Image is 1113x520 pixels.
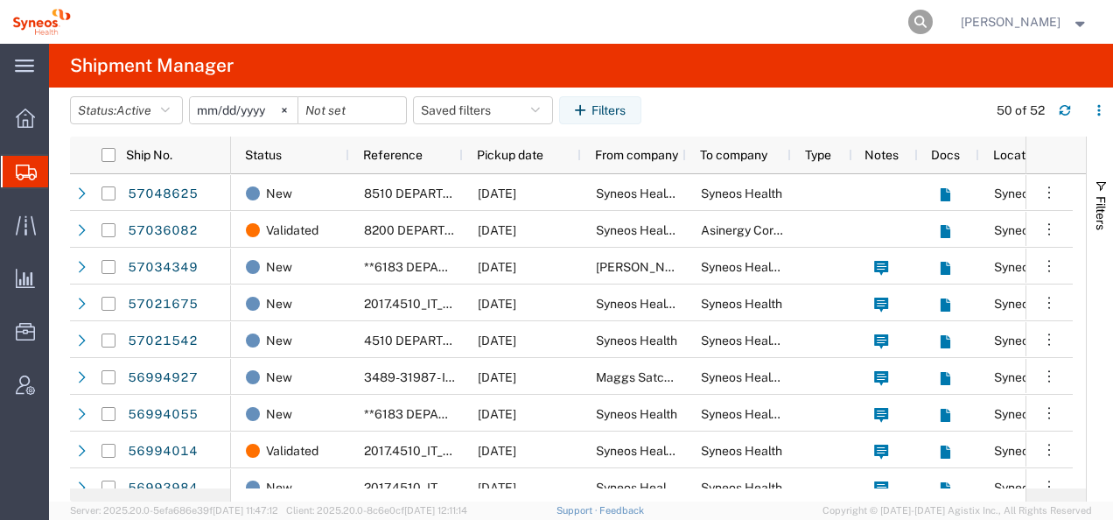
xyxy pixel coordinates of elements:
span: Syneos Health UK Limited [596,444,741,458]
span: Syneos Health [596,334,677,348]
span: 2017.4510_IT_CAPEX [364,444,542,458]
span: Type [805,148,831,162]
span: New [266,359,292,396]
span: 10/02/2025 [478,407,516,421]
span: [DATE] 12:11:14 [404,505,467,516]
input: Not set [190,97,297,123]
span: 8510 DEPARTMENTAL EXPENSE [364,186,553,200]
button: [PERSON_NAME] [960,11,1089,32]
a: 56994927 [127,364,199,392]
span: 3489-31987 - IDE Evaluation & [364,370,535,384]
span: Active [116,103,151,117]
a: 56993984 [127,474,199,502]
span: 4510 DEPARTMENTAL EXPENSE [364,334,553,348]
span: Syneos Health Clinical Spain [596,223,850,237]
button: Status:Active [70,96,183,124]
a: 56994055 [127,401,199,429]
span: Syneos Health UK Limited [596,481,741,495]
span: Location [993,148,1042,162]
span: New [266,285,292,322]
span: Client: 2025.20.0-8c6e0cf [286,505,467,516]
span: **6183 DEPARTMENTAL EXPENSE [364,260,563,274]
a: 57034349 [127,254,199,282]
span: Ship No. [126,148,172,162]
span: [DATE] 11:47:12 [213,505,278,516]
span: 10/06/2025 [478,444,516,458]
span: 8200 DEPARTMENTAL EXPENSE [364,223,555,237]
span: Docs [931,148,960,162]
span: 10/03/2025 [478,297,516,311]
span: Syneos Health UK Limited [701,260,846,274]
span: Copyright © [DATE]-[DATE] Agistix Inc., All Rights Reserved [822,503,1092,518]
span: Syneos Health UK Limited [596,186,741,200]
span: Syneos Health [701,444,782,458]
span: 2017.4510_IT_CAPEX [364,297,542,311]
img: logo [12,9,71,35]
input: Not set [298,97,406,123]
span: Syneos Health Ltd [701,407,802,421]
span: Syneos Health F.A.O. IT Dept [701,370,858,384]
span: Filters [1094,196,1108,230]
span: 10/06/2025 [478,260,516,274]
span: Syneos Health UK Limited [596,297,741,311]
span: 10/03/2025 [478,334,516,348]
span: Validated [266,432,318,469]
span: New [266,322,292,359]
button: Filters [559,96,641,124]
span: New [266,249,292,285]
span: Status [245,148,282,162]
span: To company [700,148,767,162]
span: Karen LeBlond [596,260,696,274]
span: Validated [266,212,318,249]
span: New [266,175,292,212]
span: New [266,469,292,506]
span: From company [595,148,678,162]
span: 2017.4510_IT_CAPEX [364,481,542,495]
span: Syneos Health Malaysia Sdn Bhd [701,334,884,348]
h4: Shipment Manager [70,44,234,88]
button: Saved filters [413,96,553,124]
span: Syneos Health [701,297,782,311]
span: 10/07/2025 [478,186,516,200]
span: Pickup date [477,148,543,162]
span: Server: 2025.20.0-5efa686e39f [70,505,278,516]
a: Feedback [599,505,644,516]
a: Support [556,505,600,516]
span: Cassy Kalish [961,12,1060,32]
span: New [266,396,292,432]
span: 10/31/2025 [478,370,516,384]
a: 57036082 [127,217,199,245]
span: Maggs Satchwell [596,370,695,384]
div: 50 of 52 [997,102,1045,120]
span: Reference [363,148,423,162]
a: 57021675 [127,291,199,319]
span: Asinergy Corporate Services [701,223,861,237]
a: 56994014 [127,438,199,466]
span: Syneos Health [701,186,782,200]
span: 10/01/2025 [478,481,516,495]
span: **6183 DEPARTMENTAL EXPENSE [364,407,563,421]
span: 10/07/2025 [478,223,516,237]
span: Notes [864,148,899,162]
span: Syneos Health [701,481,782,495]
a: 57048625 [127,180,199,208]
a: 57021542 [127,327,199,355]
span: Syneos Health [596,407,677,421]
